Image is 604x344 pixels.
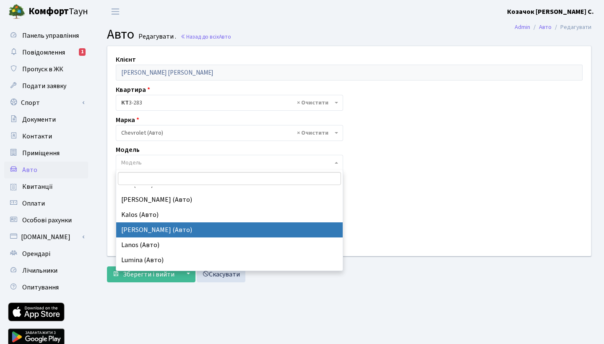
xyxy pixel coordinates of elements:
[29,5,88,19] span: Таун
[4,94,88,111] a: Спорт
[297,99,328,107] span: Видалити всі елементи
[22,132,52,141] span: Контакти
[22,48,65,57] span: Повідомлення
[4,229,88,245] a: [DOMAIN_NAME]
[116,192,343,207] li: [PERSON_NAME] (Авто)
[4,128,88,145] a: Контакти
[22,81,66,91] span: Подати заявку
[137,33,176,41] small: Редагувати .
[116,145,140,155] label: Модель
[297,129,328,137] span: Видалити всі елементи
[22,65,63,74] span: Пропуск в ЖК
[4,78,88,94] a: Подати заявку
[22,31,79,40] span: Панель управління
[4,262,88,279] a: Лічильники
[4,178,88,195] a: Квитанції
[79,48,86,56] div: 1
[4,61,88,78] a: Пропуск в ЖК
[552,23,591,32] li: Редагувати
[219,33,231,41] span: Авто
[121,159,142,167] span: Модель
[22,266,57,275] span: Лічильники
[121,99,333,107] span: <b>КТ</b>&nbsp;&nbsp;&nbsp;&nbsp;3-283
[507,7,594,17] a: Козачок [PERSON_NAME] С.
[4,44,88,61] a: Повідомлення1
[121,99,129,107] b: КТ
[4,145,88,162] a: Приміщення
[22,149,60,158] span: Приміщення
[29,5,69,18] b: Комфорт
[116,268,343,283] li: Lumina APV (Авто)
[22,115,56,124] span: Документи
[107,25,134,44] span: Авто
[4,162,88,178] a: Авто
[22,283,59,292] span: Опитування
[197,266,245,282] a: Скасувати
[116,237,343,253] li: Lanos (Авто)
[121,129,333,137] span: Chevrolet (Авто)
[4,27,88,44] a: Панель управління
[123,270,174,279] span: Зберегти і вийти
[116,115,139,125] label: Марка
[116,125,343,141] span: Chevrolet (Авто)
[539,23,552,31] a: Авто
[4,111,88,128] a: Документи
[22,182,53,191] span: Квитанції
[116,253,343,268] li: Lumina (Авто)
[22,199,45,208] span: Оплати
[502,18,604,36] nav: breadcrumb
[8,3,25,20] img: logo.png
[22,216,72,225] span: Особові рахунки
[116,222,343,237] li: [PERSON_NAME] (Авто)
[180,33,231,41] a: Назад до всіхАвто
[105,5,126,18] button: Переключити навігацію
[116,85,150,95] label: Квартира
[4,212,88,229] a: Особові рахунки
[4,195,88,212] a: Оплати
[22,249,50,258] span: Орендарі
[116,207,343,222] li: Kalos (Авто)
[507,7,594,16] b: Козачок [PERSON_NAME] С.
[116,55,136,65] label: Клієнт
[4,245,88,262] a: Орендарі
[515,23,530,31] a: Admin
[116,95,343,111] span: <b>КТ</b>&nbsp;&nbsp;&nbsp;&nbsp;3-283
[22,165,37,175] span: Авто
[4,279,88,296] a: Опитування
[107,266,180,282] button: Зберегти і вийти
